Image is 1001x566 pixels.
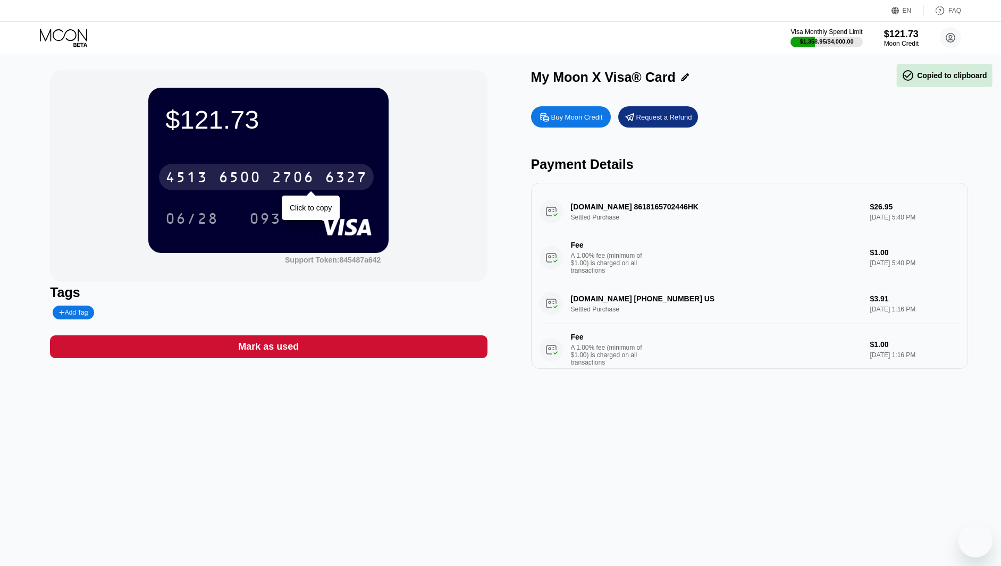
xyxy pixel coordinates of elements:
[238,341,299,353] div: Mark as used
[165,105,372,134] div: $121.73
[50,335,487,358] div: Mark as used
[870,351,960,359] div: [DATE] 1:16 PM
[540,324,960,375] div: FeeA 1.00% fee (minimum of $1.00) is charged on all transactions$1.00[DATE] 1:16 PM
[884,29,919,40] div: $121.73
[891,5,924,16] div: EN
[800,38,854,45] div: $1,358.95 / $4,000.00
[59,309,88,316] div: Add Tag
[531,106,611,128] div: Buy Moon Credit
[290,204,332,212] div: Click to copy
[531,70,676,85] div: My Moon X Visa® Card
[218,170,261,187] div: 6500
[571,252,651,274] div: A 1.00% fee (minimum of $1.00) is charged on all transactions
[285,256,381,264] div: Support Token:845487a642
[159,164,374,190] div: 4513650027066327
[958,523,992,557] iframe: Button to launch messaging window
[165,170,208,187] div: 4513
[531,157,968,172] div: Payment Details
[924,5,961,16] div: FAQ
[884,40,919,47] div: Moon Credit
[948,7,961,14] div: FAQ
[285,256,381,264] div: Support Token: 845487a642
[571,241,645,249] div: Fee
[790,28,862,47] div: Visa Monthly Spend Limit$1,358.95/$4,000.00
[636,113,692,122] div: Request a Refund
[165,212,218,229] div: 06/28
[902,69,987,82] div: Copied to clipboard
[870,259,960,267] div: [DATE] 5:40 PM
[551,113,603,122] div: Buy Moon Credit
[241,205,289,232] div: 093
[902,69,914,82] span: 
[618,106,698,128] div: Request a Refund
[903,7,912,14] div: EN
[870,340,960,349] div: $1.00
[272,170,314,187] div: 2706
[790,28,862,36] div: Visa Monthly Spend Limit
[540,232,960,283] div: FeeA 1.00% fee (minimum of $1.00) is charged on all transactions$1.00[DATE] 5:40 PM
[325,170,367,187] div: 6327
[870,248,960,257] div: $1.00
[571,333,645,341] div: Fee
[249,212,281,229] div: 093
[50,285,487,300] div: Tags
[53,306,94,319] div: Add Tag
[571,344,651,366] div: A 1.00% fee (minimum of $1.00) is charged on all transactions
[884,29,919,47] div: $121.73Moon Credit
[157,205,226,232] div: 06/28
